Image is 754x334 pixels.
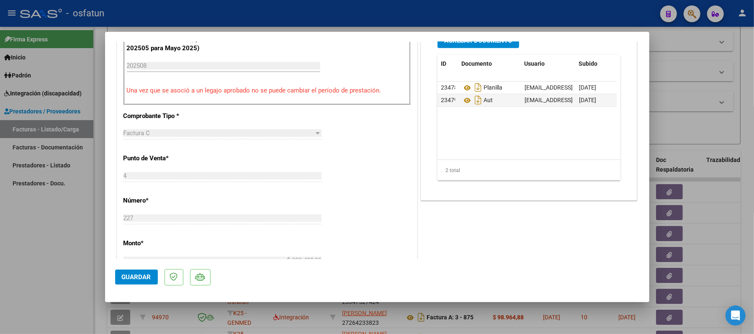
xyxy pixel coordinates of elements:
[421,26,637,200] div: DOCUMENTACIÓN RESPALDATORIA
[127,86,407,95] p: Una vez que se asoció a un legajo aprobado no se puede cambiar el período de prestación.
[521,55,576,73] datatable-header-cell: Usuario
[726,306,746,326] div: Open Intercom Messenger
[525,97,667,103] span: [EMAIL_ADDRESS][DOMAIN_NAME] - [PERSON_NAME]
[579,60,598,67] span: Subido
[462,85,502,91] span: Planilla
[525,84,667,91] span: [EMAIL_ADDRESS][DOMAIN_NAME] - [PERSON_NAME]
[124,129,150,137] span: Factura C
[124,239,210,248] p: Monto
[124,111,210,121] p: Comprobante Tipo *
[437,55,458,73] datatable-header-cell: ID
[115,270,158,285] button: Guardar
[441,84,458,91] span: 23478
[473,81,484,94] i: Descargar documento
[441,97,458,103] span: 23479
[127,34,211,53] p: Período de Prestación (Ej: 202505 para Mayo 2025)
[462,60,492,67] span: Documento
[458,55,521,73] datatable-header-cell: Documento
[525,60,545,67] span: Usuario
[579,84,596,91] span: [DATE]
[473,93,484,107] i: Descargar documento
[462,97,493,104] span: Aut
[437,160,621,181] div: 2 total
[579,97,596,103] span: [DATE]
[124,154,210,163] p: Punto de Venta
[122,273,151,281] span: Guardar
[441,60,446,67] span: ID
[124,196,210,206] p: Número
[576,55,618,73] datatable-header-cell: Subido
